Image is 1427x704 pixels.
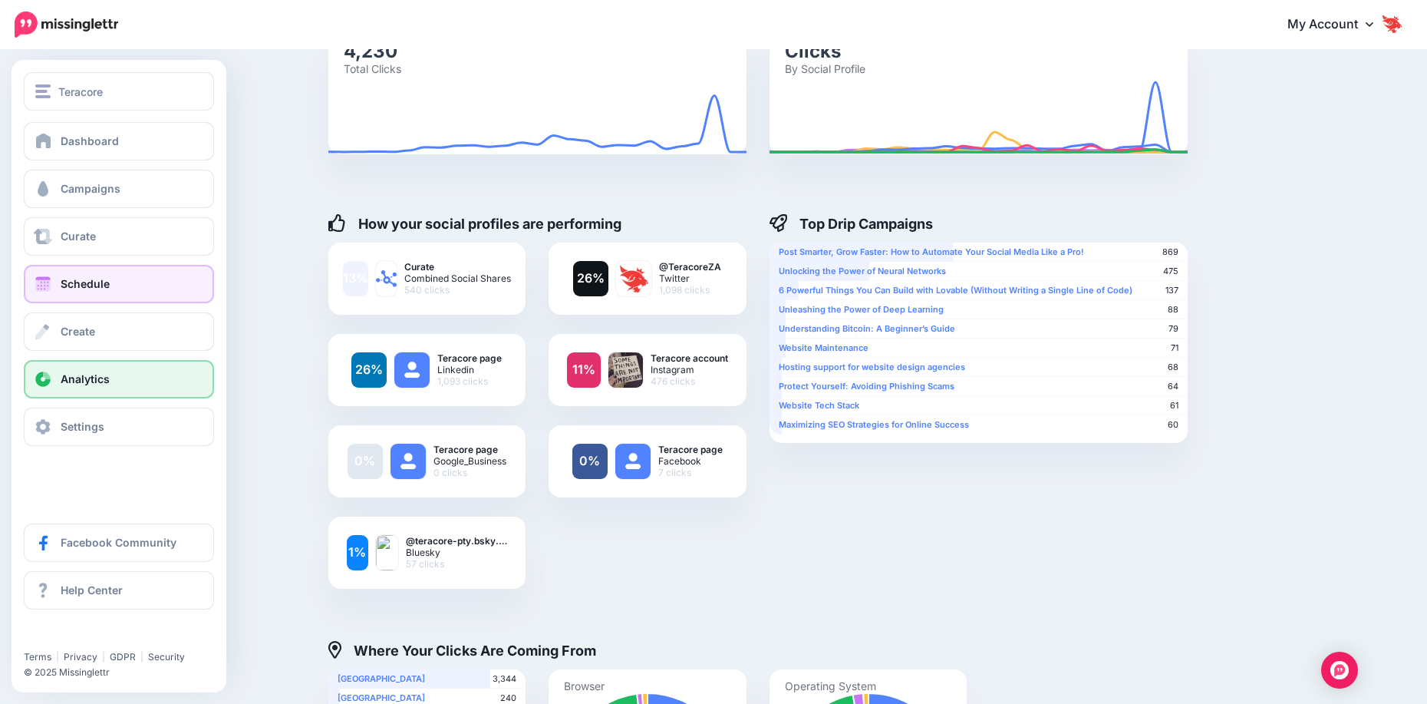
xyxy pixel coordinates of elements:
img: Missinglettr [15,12,118,38]
span: Bluesky [406,547,507,558]
text: By Social Profile [785,61,865,74]
a: Privacy [64,651,97,663]
b: @teracore-pty.bsky.… [406,535,507,547]
span: Analytics [61,372,110,385]
span: Schedule [61,277,110,290]
h4: Where Your Clicks Are Coming From [328,641,597,659]
a: Curate [24,217,214,256]
span: 88 [1168,304,1178,316]
a: Security [148,651,185,663]
span: 0 clicks [433,467,506,478]
text: Operating System [785,679,876,692]
span: 61 [1170,400,1178,411]
a: 11% [567,352,601,388]
span: | [140,651,143,663]
img: menu.png [35,84,51,98]
img: user_default_image.png [394,352,430,388]
span: Settings [61,420,104,433]
a: Schedule [24,265,214,303]
a: Analytics [24,360,214,398]
a: Settings [24,408,214,446]
text: Total Clicks [344,61,401,74]
b: Protect Yourself: Avoiding Phishing Scams [779,381,954,392]
b: Teracore page [658,444,723,455]
a: 1% [347,535,369,570]
span: Combined Social Shares [404,273,511,284]
img: user_default_image.png [615,444,651,479]
span: 1,098 clicks [659,284,721,296]
span: Twitter [659,273,721,284]
a: GDPR [110,651,136,663]
a: Dashboard [24,122,214,160]
b: Website Tech Stack [779,400,859,411]
h4: Top Drip Campaigns [770,214,934,233]
b: Hosting support for website design agencies [779,362,965,372]
li: © 2025 Missinglettr [24,665,223,680]
span: Curate [61,230,96,243]
button: Teracore [24,72,214,111]
span: 60 [1168,419,1178,431]
h4: How your social profiles are performing [328,214,622,233]
span: Dashboard [61,134,119,147]
span: Facebook [658,455,723,467]
span: 476 clicks [651,375,728,387]
a: Terms [24,651,51,663]
b: Teracore page [433,444,506,455]
span: Google_Business [433,455,506,467]
b: 6 Powerful Things You Can Build with Lovable (Without Writing a Single Line of Code) [779,285,1132,296]
b: Website Maintenance [779,342,868,353]
a: Campaigns [24,170,214,208]
b: Unlocking the Power of Neural Networks [779,266,946,276]
div: Open Intercom Messenger [1321,652,1358,689]
a: 0% [572,444,608,479]
span: 79 [1168,323,1178,335]
b: @TeracoreZA [659,261,721,273]
b: [GEOGRAPHIC_DATA] [338,673,425,684]
b: [GEOGRAPHIC_DATA] [338,692,425,703]
a: Facebook Community [24,524,214,562]
span: Facebook Community [61,536,176,549]
a: 26% [573,261,608,296]
a: Create [24,312,214,351]
img: I-HudfTB-88570.jpg [616,261,651,296]
b: Curate [404,261,511,273]
b: Maximizing SEO Strategies for Online Success [779,419,969,430]
span: 64 [1168,381,1178,392]
a: 13% [343,261,368,296]
b: Post Smarter, Grow Faster: How to Automate Your Social Media Like a Pro! [779,246,1084,257]
b: Teracore account [651,352,728,364]
span: 475 [1163,266,1178,277]
span: 240 [500,692,516,704]
iframe: Twitter Follow Button [24,629,140,644]
text: Browser [564,679,605,692]
a: Help Center [24,571,214,610]
span: 869 [1162,246,1178,258]
text: Clicks [785,39,841,61]
img: user_default_image.png [391,444,426,479]
b: Unleashing the Power of Deep Learning [779,304,944,315]
span: 71 [1171,342,1178,354]
b: Understanding Bitcoin: A Beginner’s Guide [779,323,955,334]
span: 68 [1168,362,1178,373]
span: 540 clicks [404,284,511,296]
a: 0% [348,444,383,479]
span: Campaigns [61,182,120,195]
span: Create [61,325,95,338]
span: Teracore [58,83,103,101]
span: Linkedin [437,364,502,375]
a: 26% [351,352,387,388]
span: 7 clicks [658,467,723,478]
span: 137 [1165,285,1178,296]
img: .png-82458 [608,352,642,388]
span: 1,093 clicks [437,375,502,387]
span: 3,344 [493,673,516,685]
text: 4,230 [344,39,397,61]
b: Teracore page [437,352,502,364]
span: 57 clicks [406,558,507,570]
span: Help Center [61,583,123,597]
span: | [56,651,59,663]
a: My Account [1272,6,1404,44]
span: Instagram [651,364,728,375]
span: | [102,651,105,663]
